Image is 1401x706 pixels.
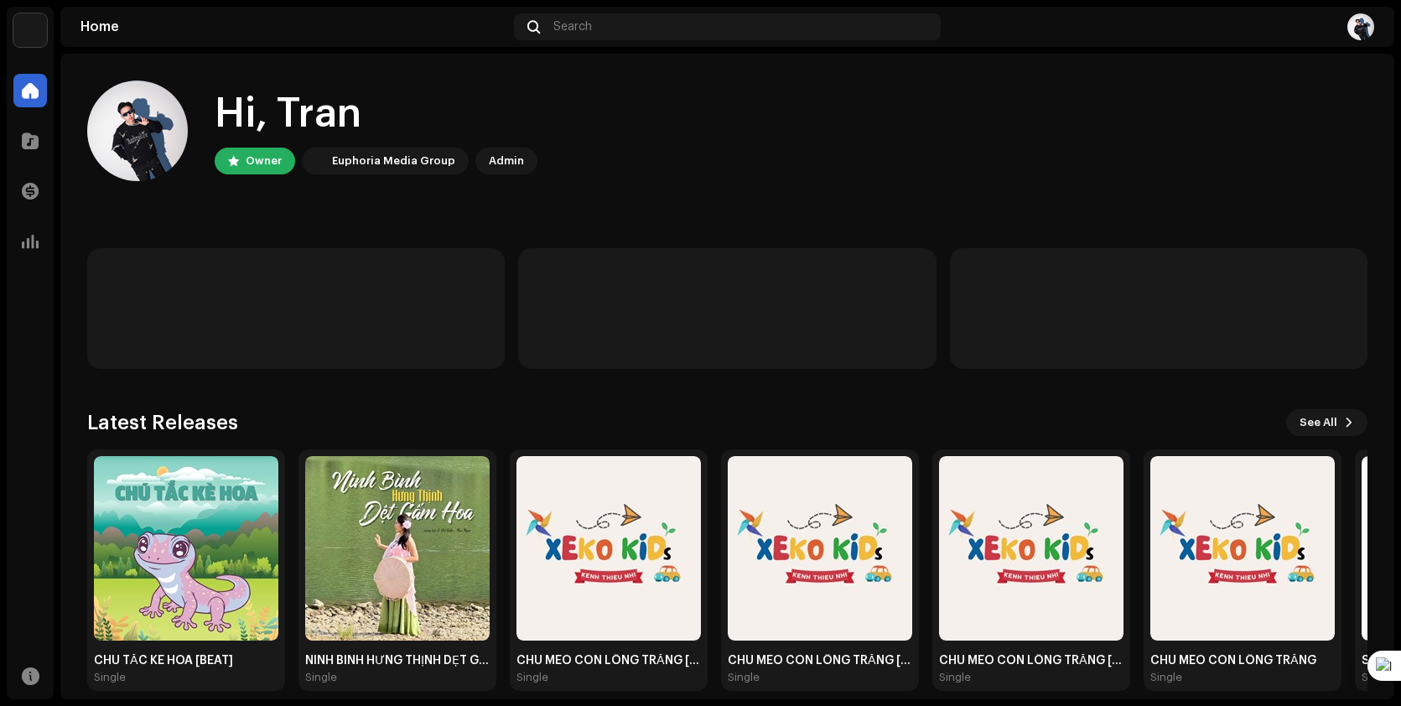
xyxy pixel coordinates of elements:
[939,654,1123,667] div: CHÚ MÈO CON LÔNG TRẮNG [BEAT]
[80,20,507,34] div: Home
[939,456,1123,641] img: 151a67c4-deb7-42ab-a603-705bc520395e
[1150,654,1335,667] div: CHÚ MÈO CON LÔNG TRẮNG
[516,654,701,667] div: CHÚ MÈO CON LÔNG TRẮNG [REMIX BEAT]
[87,409,238,436] h3: Latest Releases
[489,151,524,171] div: Admin
[305,671,337,684] div: Single
[1347,13,1374,40] img: 10ef5a6d-942d-44a9-887e-b7c3fbac8ad5
[215,87,537,141] div: Hi, Tran
[1150,456,1335,641] img: 1d220be3-2c0a-4c6b-9397-d33e5880f805
[728,671,760,684] div: Single
[305,456,490,641] img: 29096a27-bb30-4ec6-ac21-5173ededafd2
[246,151,282,171] div: Owner
[939,671,971,684] div: Single
[332,151,455,171] div: Euphoria Media Group
[94,671,126,684] div: Single
[1300,406,1337,439] span: See All
[94,456,278,641] img: c5307d42-898d-4832-a880-dd3d1d3d510f
[305,654,490,667] div: NINH BÌNH HƯNG THỊNH DỆT GẤM HOA
[728,654,912,667] div: CHÚ MÈO CON LÔNG TRẮNG [REMIX]
[516,671,548,684] div: Single
[728,456,912,641] img: dd9c5300-fd1d-4479-8e7b-cc286b7e4d6c
[94,654,278,667] div: CHÚ TẮC KÈ HOA [BEAT]
[1286,409,1367,436] button: See All
[87,80,188,181] img: 10ef5a6d-942d-44a9-887e-b7c3fbac8ad5
[516,456,701,641] img: 8034f5fc-cf52-44c9-99fd-18bb8f3f85d4
[1150,671,1182,684] div: Single
[1362,671,1393,684] div: Single
[13,13,47,47] img: de0d2825-999c-4937-b35a-9adca56ee094
[553,20,592,34] span: Search
[305,151,325,171] img: de0d2825-999c-4937-b35a-9adca56ee094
